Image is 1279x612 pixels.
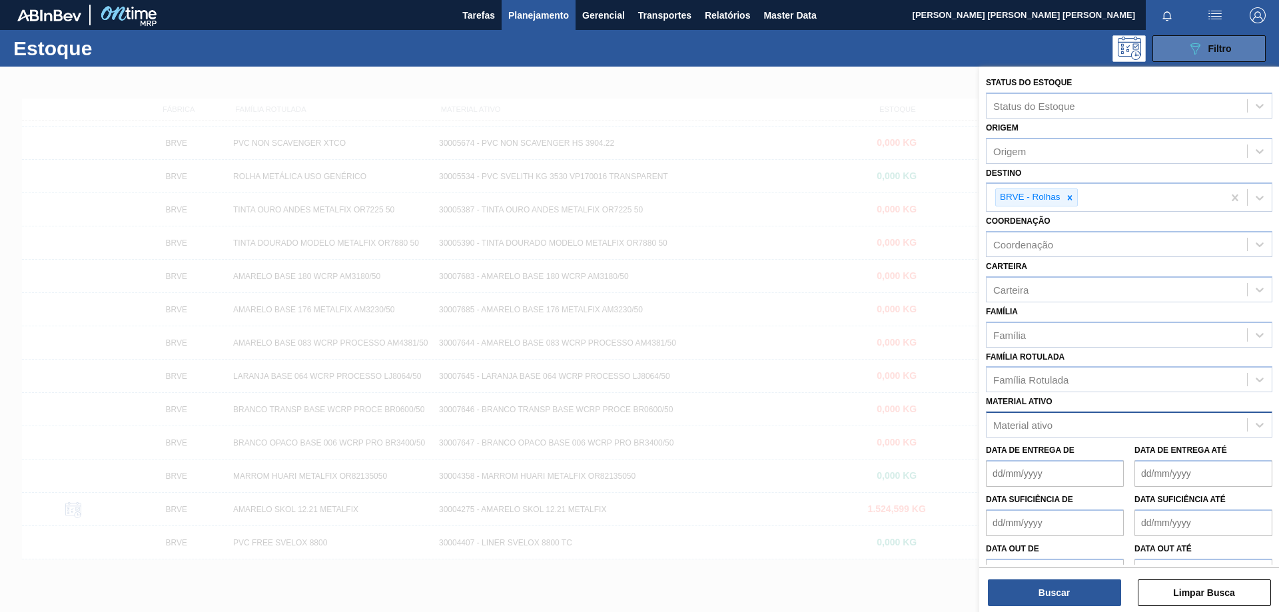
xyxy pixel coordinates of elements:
label: Data suficiência até [1134,495,1226,504]
label: Família Rotulada [986,352,1065,362]
input: dd/mm/yyyy [1134,460,1272,487]
label: Material ativo [986,397,1053,406]
label: Data out até [1134,544,1192,553]
span: Relatórios [705,7,750,23]
label: Data suficiência de [986,495,1073,504]
input: dd/mm/yyyy [1134,509,1272,536]
div: Status do Estoque [993,100,1075,111]
label: Data out de [986,544,1039,553]
input: dd/mm/yyyy [986,509,1124,536]
span: Gerencial [582,7,625,23]
span: Planejamento [508,7,569,23]
span: Tarefas [462,7,495,23]
div: Origem [993,145,1026,156]
label: Família [986,307,1018,316]
label: Data de Entrega de [986,446,1074,455]
label: Carteira [986,262,1027,271]
div: Pogramando: nenhum usuário selecionado [1112,35,1146,62]
button: Filtro [1152,35,1266,62]
div: Coordenação [993,239,1053,250]
label: Status do Estoque [986,78,1072,87]
img: TNhmsLtSVTkK8tSr43FrP2fwEKptu5GPRR3wAAAABJRU5ErkJggg== [17,9,81,21]
label: Destino [986,168,1021,178]
label: Origem [986,123,1019,133]
div: BRVE - Rolhas [996,189,1063,206]
img: Logout [1250,7,1266,23]
div: Carteira [993,284,1029,295]
div: Família [993,329,1026,340]
h1: Estoque [13,41,213,56]
input: dd/mm/yyyy [986,460,1124,487]
input: dd/mm/yyyy [1134,559,1272,585]
span: Filtro [1208,43,1232,54]
button: Notificações [1146,6,1188,25]
span: Transportes [638,7,691,23]
img: userActions [1207,7,1223,23]
label: Coordenação [986,216,1051,226]
span: Master Data [763,7,816,23]
div: Material ativo [993,420,1053,431]
label: Data de Entrega até [1134,446,1227,455]
div: Família Rotulada [993,374,1068,386]
input: dd/mm/yyyy [986,559,1124,585]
